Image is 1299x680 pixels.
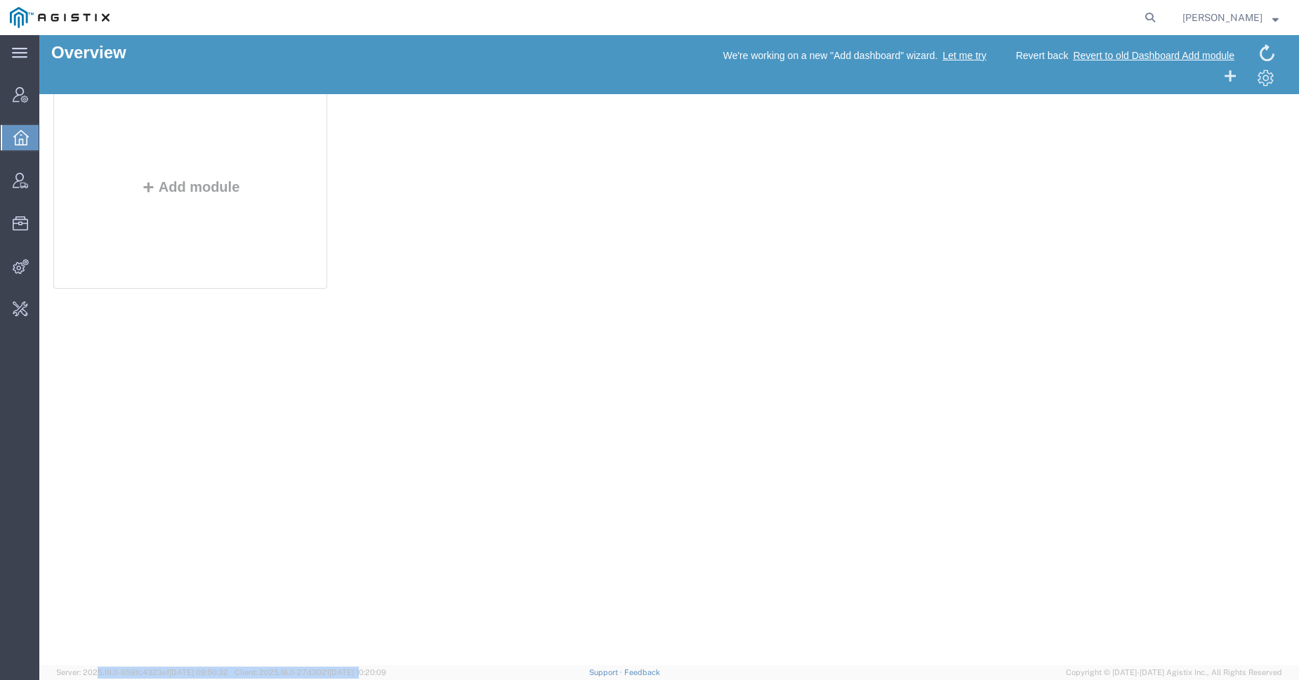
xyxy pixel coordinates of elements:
[1182,9,1279,26] button: [PERSON_NAME]
[1066,667,1282,679] span: Copyright © [DATE]-[DATE] Agistix Inc., All Rights Reserved
[624,668,660,676] a: Feedback
[235,668,386,676] span: Client: 2025.18.0-27d3021
[329,668,386,676] span: [DATE] 10:20:09
[1182,10,1262,25] span: Yaroslav Kernytskyi
[39,35,1299,665] iframe: FS Legacy Container
[56,668,228,676] span: Server: 2025.18.0-659fc4323ef
[10,7,110,28] img: logo
[98,144,205,159] button: Add module
[169,668,228,676] span: [DATE] 09:50:32
[589,668,624,676] a: Support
